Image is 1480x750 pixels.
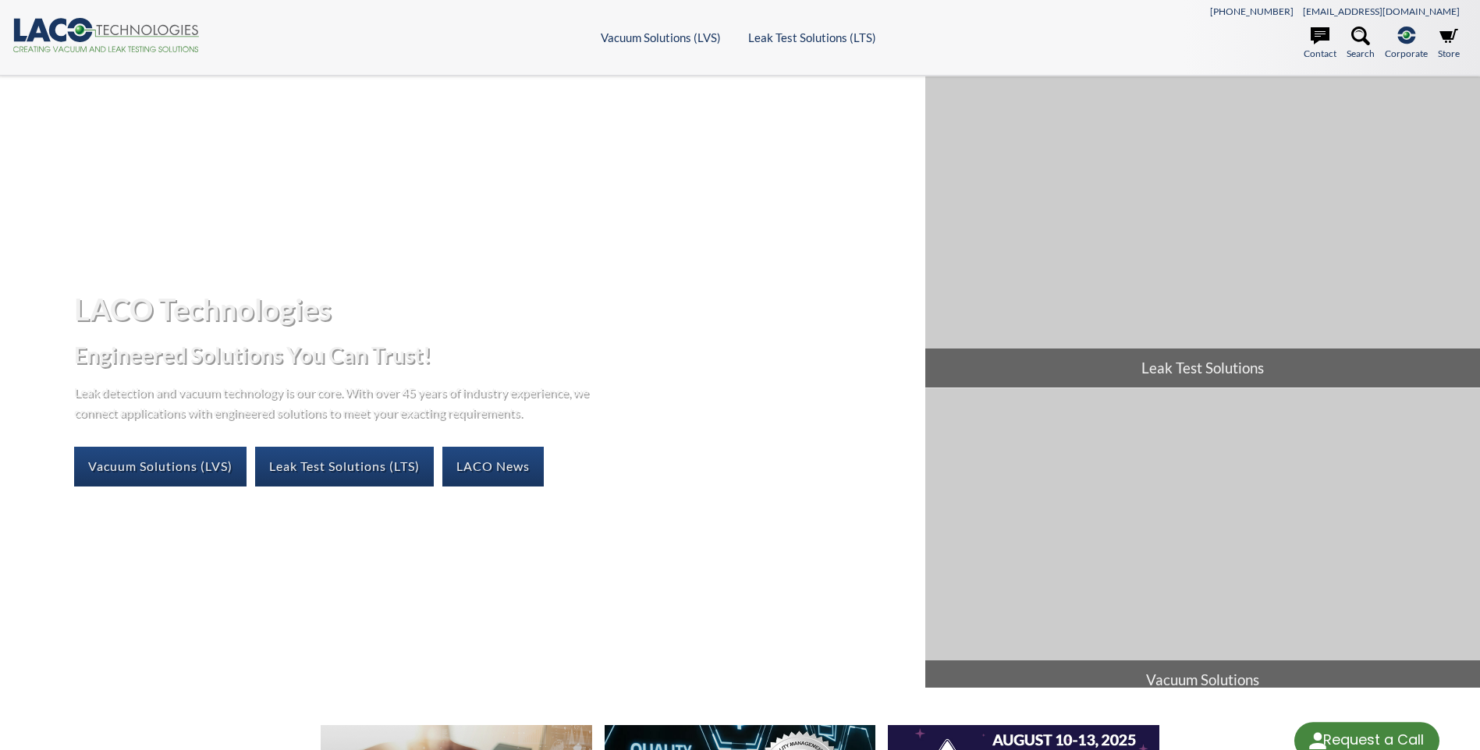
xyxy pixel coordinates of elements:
[1210,5,1294,17] a: [PHONE_NUMBER]
[925,348,1480,387] span: Leak Test Solutions
[74,447,247,486] a: Vacuum Solutions (LVS)
[1304,27,1336,61] a: Contact
[442,447,544,486] a: LACO News
[255,447,434,486] a: Leak Test Solutions (LTS)
[1303,5,1460,17] a: [EMAIL_ADDRESS][DOMAIN_NAME]
[925,388,1480,699] a: Vacuum Solutions
[748,30,876,44] a: Leak Test Solutions (LTS)
[601,30,721,44] a: Vacuum Solutions (LVS)
[925,76,1480,387] a: Leak Test Solutions
[74,341,913,370] h2: Engineered Solutions You Can Trust!
[1347,27,1375,61] a: Search
[925,660,1480,699] span: Vacuum Solutions
[1385,46,1428,61] span: Corporate
[1438,27,1460,61] a: Store
[74,382,597,422] p: Leak detection and vacuum technology is our core. With over 45 years of industry experience, we c...
[74,290,913,328] h1: LACO Technologies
